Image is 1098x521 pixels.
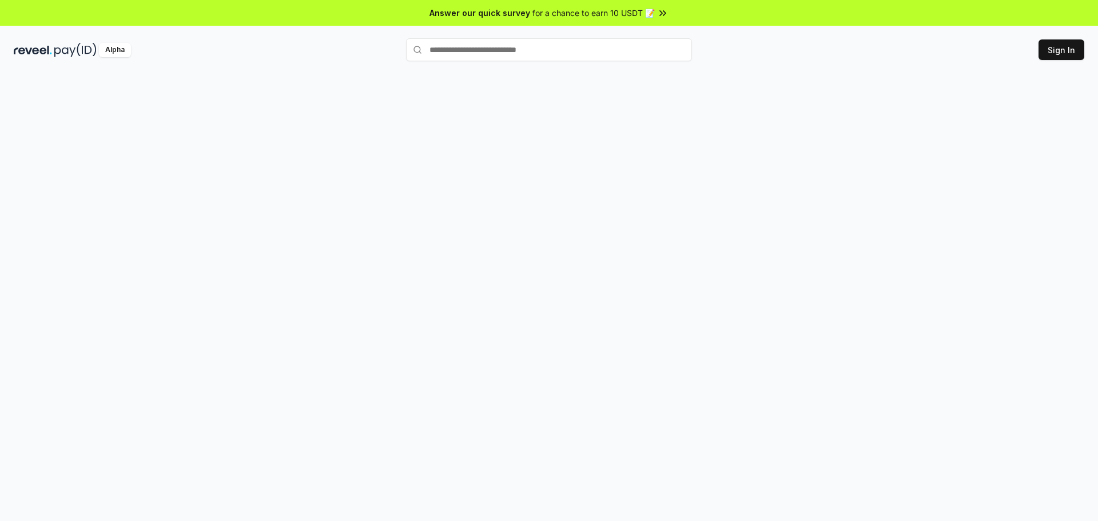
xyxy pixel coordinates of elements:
[429,7,530,19] span: Answer our quick survey
[54,43,97,57] img: pay_id
[14,43,52,57] img: reveel_dark
[1039,39,1084,60] button: Sign In
[99,43,131,57] div: Alpha
[532,7,655,19] span: for a chance to earn 10 USDT 📝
